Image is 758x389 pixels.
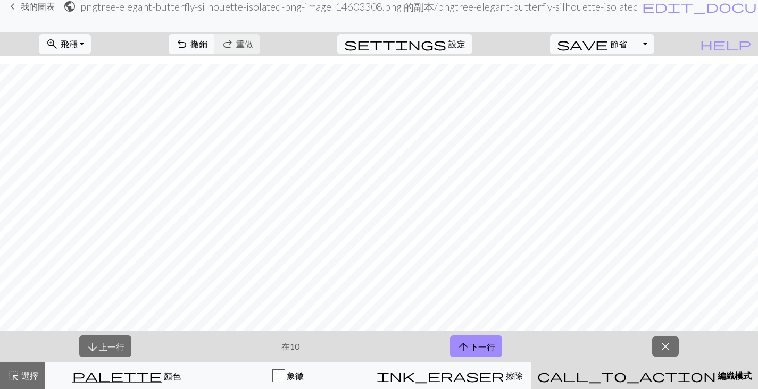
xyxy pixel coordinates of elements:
[369,362,531,389] button: 擦除
[290,341,299,351] font: 10
[337,34,472,54] button: Settings設定
[86,340,99,354] span: arrow_downward
[80,1,434,13] font: pngtree-elegant-butterfly-silhouette-isolated-png-image_14603308.png 的副本
[287,370,304,380] font: 象徵
[550,34,635,54] button: 節省
[450,335,502,357] button: 下一行
[610,39,627,49] font: 節省
[72,368,162,383] span: palette
[700,37,751,52] span: help
[448,39,465,49] font: 設定
[169,34,215,54] button: 撤銷
[207,362,369,389] button: 象徵
[718,370,752,380] font: 編織模式
[434,1,438,13] font: /
[281,341,290,351] font: 在
[377,368,504,383] span: ink_eraser
[164,371,181,381] font: 顏色
[537,368,716,383] span: call_to_action
[176,37,188,52] span: undo
[190,39,207,49] font: 撤銷
[79,335,131,357] button: 上一行
[39,34,91,54] button: 飛漲
[506,370,523,380] font: 擦除
[7,368,20,383] span: highlight_alt
[457,340,470,354] span: arrow_upward
[21,370,38,380] font: 選擇
[99,342,124,352] font: 上一行
[344,37,446,52] span: settings
[659,339,672,354] span: close
[61,39,78,49] font: 飛漲
[21,1,55,11] font: 我的圖表
[45,362,207,389] button: 顏色
[557,37,608,52] span: save
[531,362,758,389] button: 編織模式
[46,37,59,52] span: zoom_in
[470,342,495,352] font: 下一行
[344,38,446,50] i: Settings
